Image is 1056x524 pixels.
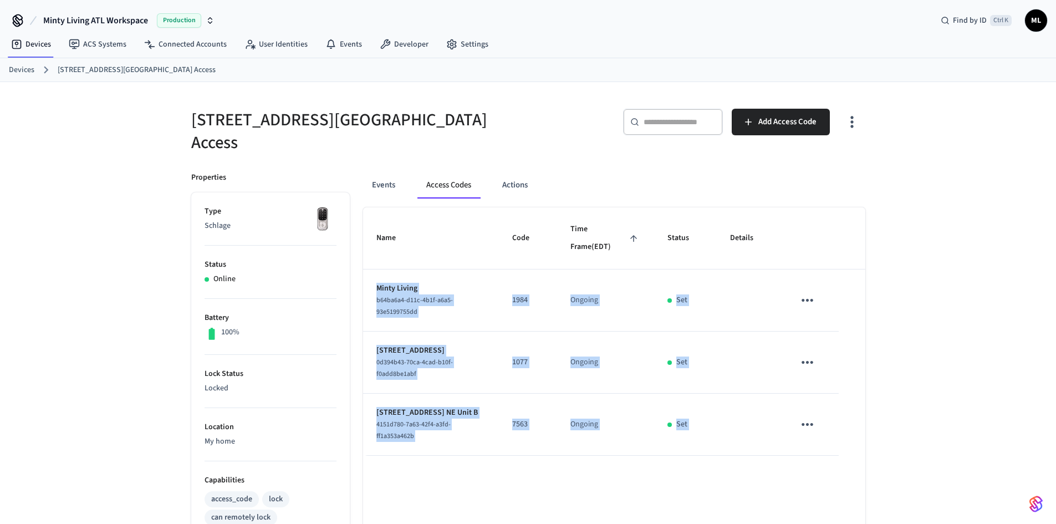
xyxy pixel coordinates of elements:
[191,109,522,154] h5: [STREET_ADDRESS][GEOGRAPHIC_DATA] Access
[376,407,486,419] p: [STREET_ADDRESS] NE Unit B
[676,357,687,368] p: Set
[437,34,497,54] a: Settings
[205,206,336,217] p: Type
[205,220,336,232] p: Schlage
[211,512,271,523] div: can remotely lock
[730,230,768,247] span: Details
[990,15,1012,26] span: Ctrl K
[758,115,817,129] span: Add Access Code
[363,172,865,199] div: ant example
[667,230,703,247] span: Status
[570,221,641,256] span: Time Frame(EDT)
[376,296,453,317] span: b64ba6a4-d11c-4b1f-a6a5-93e5199755dd
[376,230,410,247] span: Name
[205,421,336,433] p: Location
[157,13,201,28] span: Production
[221,327,239,338] p: 100%
[1025,9,1047,32] button: ML
[317,34,371,54] a: Events
[205,436,336,447] p: My home
[205,383,336,394] p: Locked
[211,494,252,505] div: access_code
[512,357,544,368] p: 1077
[557,332,654,394] td: Ongoing
[417,172,480,199] button: Access Codes
[213,273,236,285] p: Online
[60,34,135,54] a: ACS Systems
[205,312,336,324] p: Battery
[58,64,216,76] a: [STREET_ADDRESS][GEOGRAPHIC_DATA] Access
[557,269,654,332] td: Ongoing
[512,294,544,306] p: 1984
[269,494,283,505] div: lock
[363,207,865,456] table: sticky table
[363,172,404,199] button: Events
[376,420,451,441] span: 4151d780-7a63-42f4-a3fd-ff1a353a462b
[676,419,687,430] p: Set
[236,34,317,54] a: User Identities
[376,283,486,294] p: Minty Living
[493,172,537,199] button: Actions
[205,368,336,380] p: Lock Status
[376,358,453,379] span: 0d394b43-70ca-4cad-b10f-f0add8be1abf
[205,475,336,486] p: Capabilities
[512,419,544,430] p: 7563
[43,14,148,27] span: Minty Living ATL Workspace
[932,11,1021,30] div: Find by IDCtrl K
[1026,11,1046,30] span: ML
[309,206,336,233] img: Yale Assure Touchscreen Wifi Smart Lock, Satin Nickel, Front
[9,64,34,76] a: Devices
[732,109,830,135] button: Add Access Code
[376,345,486,357] p: [STREET_ADDRESS]
[1029,495,1043,513] img: SeamLogoGradient.69752ec5.svg
[2,34,60,54] a: Devices
[371,34,437,54] a: Developer
[512,230,544,247] span: Code
[135,34,236,54] a: Connected Accounts
[191,172,226,184] p: Properties
[676,294,687,306] p: Set
[953,15,987,26] span: Find by ID
[557,394,654,456] td: Ongoing
[205,259,336,271] p: Status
